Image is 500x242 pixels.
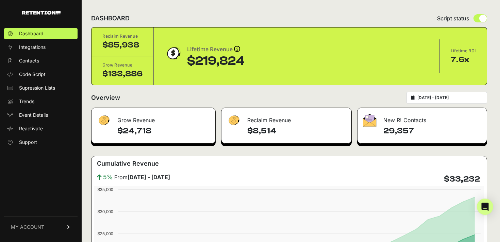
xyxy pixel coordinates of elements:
a: Contacts [4,55,78,66]
div: Lifetime Revenue [187,45,245,54]
span: Reactivate [19,125,43,132]
div: Reclaim Revenue [102,33,143,40]
h4: $24,718 [117,126,210,136]
span: From [114,173,170,181]
div: $219,824 [187,54,245,68]
img: fa-dollar-13500eef13a19c4ab2b9ed9ad552e47b0d9fc28b02b83b90ba0e00f96d6372e9.png [97,114,111,127]
a: Code Script [4,69,78,80]
img: Retention.com [22,11,61,15]
span: Code Script [19,71,46,78]
span: Support [19,139,37,146]
text: $30,000 [98,209,113,214]
span: Contacts [19,57,39,64]
h4: 29,357 [383,126,481,136]
a: Dashboard [4,28,78,39]
span: Script status [437,14,469,22]
div: Grow Revenue [91,108,215,128]
span: 5% [103,172,113,182]
text: $25,000 [98,231,113,236]
div: $133,886 [102,69,143,79]
a: Supression Lists [4,82,78,93]
a: Reactivate [4,123,78,134]
img: dollar-coin-05c43ed7efb7bc0c12610022525b4bbbb207c7efeef5aecc26f025e68dcafac9.png [165,45,182,62]
span: Supression Lists [19,85,55,91]
a: Integrations [4,42,78,53]
img: fa-envelope-19ae18322b30453b285274b1b8af3d052b27d846a4fbe8435d1a52b978f639a2.png [363,114,377,127]
strong: [DATE] - [DATE] [128,174,170,181]
div: Lifetime ROI [451,48,476,54]
div: Open Intercom Messenger [477,199,493,215]
div: 7.6x [451,54,476,65]
h2: Overview [91,93,120,103]
a: MY ACCOUNT [4,217,78,237]
div: $85,938 [102,40,143,51]
span: Event Details [19,112,48,118]
div: Reclaim Revenue [221,108,351,128]
div: New R! Contacts [357,108,487,128]
span: Dashboard [19,30,44,37]
img: fa-dollar-13500eef13a19c4ab2b9ed9ad552e47b0d9fc28b02b83b90ba0e00f96d6372e9.png [227,114,240,127]
span: Trends [19,98,34,105]
span: MY ACCOUNT [11,224,44,230]
h4: $8,514 [247,126,346,136]
a: Event Details [4,110,78,120]
div: Grow Revenue [102,62,143,69]
h4: $33,232 [444,174,480,185]
a: Trends [4,96,78,107]
h3: Cumulative Revenue [97,159,159,168]
h2: DASHBOARD [91,14,130,23]
a: Support [4,137,78,148]
text: $35,000 [98,187,113,192]
span: Integrations [19,44,46,51]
